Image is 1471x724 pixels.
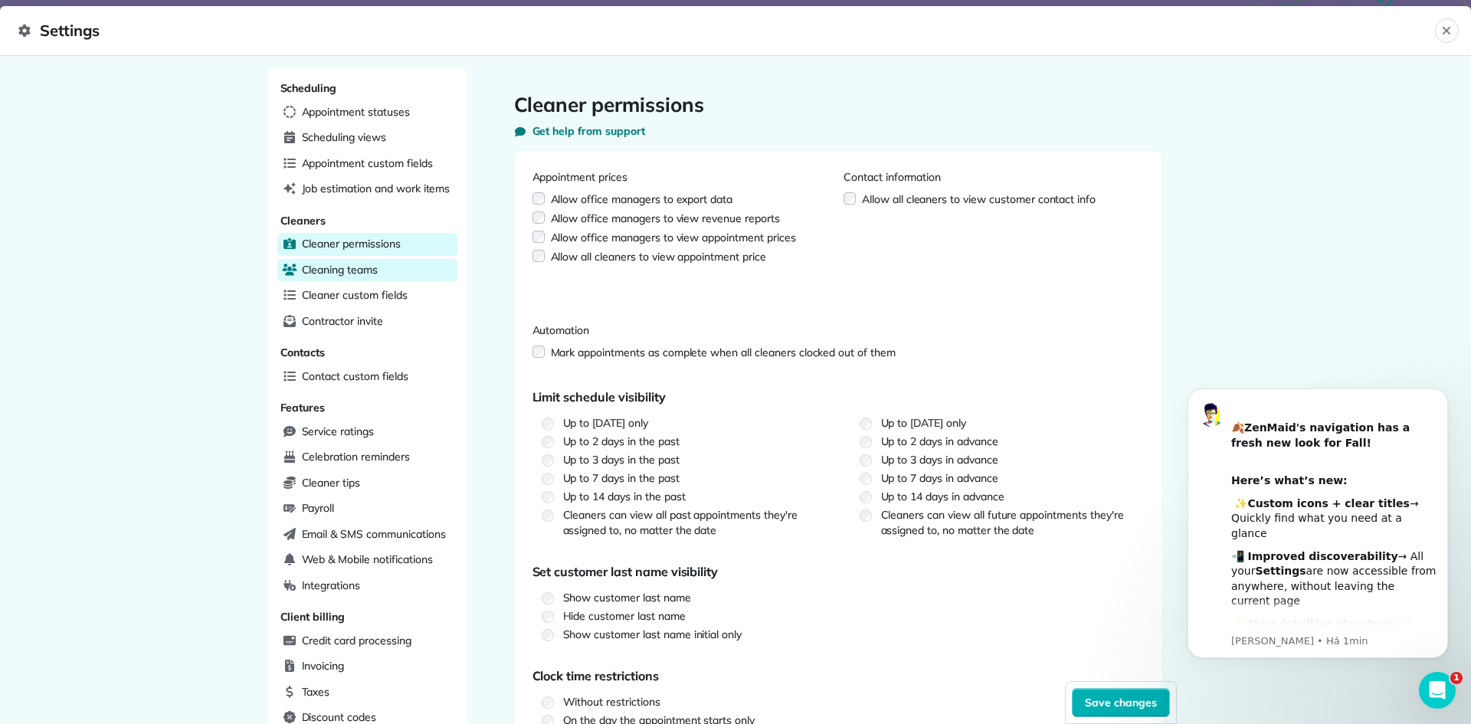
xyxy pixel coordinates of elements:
[551,192,733,207] label: Allow office managers to export data
[532,668,659,683] span: Clock time restrictions
[277,421,457,444] a: Service ratings
[277,497,457,520] a: Payroll
[551,249,766,264] label: Allow all cleaners to view appointment price
[302,526,446,542] span: Email & SMS communications
[277,630,457,653] a: Credit card processing
[277,472,457,495] a: Cleaner tips
[277,446,457,469] a: Celebration reminders
[1450,672,1463,684] span: 1
[277,101,457,124] a: Appointment statuses
[1165,369,1471,716] iframe: Intercom notifications mensagem
[850,434,1144,449] label: Up to 2 days in advance
[532,489,826,504] label: Up to 14 days in the past
[532,590,838,605] label: Show customer last name
[302,287,408,303] span: Cleaner custom fields
[280,214,326,228] span: Cleaners
[1435,18,1459,43] button: Close
[551,211,780,226] label: Allow office managers to view revenue reports
[277,655,457,678] a: Invoicing
[532,389,666,405] span: Limit schedule visibility
[277,126,457,149] a: Scheduling views
[532,608,838,624] label: Hide customer last name
[302,658,345,673] span: Invoicing
[514,123,645,139] button: Get help from support
[280,401,326,414] span: Features
[277,233,457,256] a: Cleaner permissions
[302,684,330,699] span: Taxes
[532,323,1144,338] span: Automation
[302,475,361,490] span: Cleaner tips
[532,123,645,139] span: Get help from support
[532,415,826,431] label: Up to [DATE] only
[551,230,796,245] label: Allow office managers to view appointment prices
[532,169,844,185] span: Appointment prices
[280,610,345,624] span: Client billing
[277,152,457,175] a: Appointment custom fields
[302,181,450,196] span: Job estimation and work items
[302,500,335,516] span: Payroll
[532,564,719,579] span: Set customer last name visibility
[532,627,838,642] label: Show customer last name initial only
[532,434,826,449] label: Up to 2 days in the past
[277,259,457,282] a: Cleaning teams
[302,449,410,464] span: Celebration reminders
[277,178,457,201] a: Job estimation and work items
[302,313,383,329] span: Contractor invite
[850,415,1144,431] label: Up to [DATE] only
[302,424,374,439] span: Service ratings
[302,578,361,593] span: Integrations
[514,93,1162,117] h1: Cleaner permissions
[277,681,457,704] a: Taxes
[280,346,326,359] span: Contacts
[532,470,826,486] label: Up to 7 days in the past
[277,310,457,333] a: Contractor invite
[302,369,408,384] span: Contact custom fields
[850,489,1144,504] label: Up to 14 days in advance
[277,523,457,546] a: Email & SMS communications
[280,81,337,95] span: Scheduling
[302,262,378,277] span: Cleaning teams
[1085,695,1157,710] span: Save changes
[277,549,457,572] a: Web & Mobile notifications
[277,284,457,307] a: Cleaner custom fields
[302,552,433,567] span: Web & Mobile notifications
[862,192,1096,207] label: Allow all cleaners to view customer contact info
[277,365,457,388] a: Contact custom fields
[850,470,1144,486] label: Up to 7 days in advance
[277,575,457,598] a: Integrations
[532,452,826,467] label: Up to 3 days in the past
[850,507,1144,538] label: Cleaners can view all future appointments they're assigned to, no matter the date
[302,633,411,648] span: Credit card processing
[18,18,1435,43] span: Settings
[850,452,1144,467] label: Up to 3 days in advance
[302,104,410,120] span: Appointment statuses
[302,129,386,145] span: Scheduling views
[844,169,1144,185] span: Contact information
[532,507,826,538] label: Cleaners can view all past appointments they're assigned to, no matter the date
[302,236,401,251] span: Cleaner permissions
[1419,672,1456,709] iframe: Intercom live chat
[551,345,896,360] label: Mark appointments as complete when all cleaners clocked out of them
[532,694,1144,709] label: Without restrictions
[302,156,433,171] span: Appointment custom fields
[1072,688,1170,717] button: Save changes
